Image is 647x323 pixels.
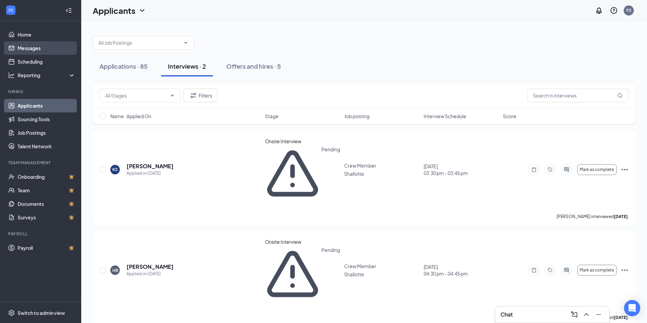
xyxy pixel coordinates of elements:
b: [DATE] [614,315,628,320]
svg: Warning [265,146,320,201]
svg: Tag [546,267,554,273]
input: All Job Postings [98,39,180,46]
a: Sourcing Tools [18,112,75,126]
div: Team Management [8,160,74,166]
a: TeamCrown [18,184,75,197]
div: Switch to admin view [18,309,65,316]
h3: Chat [500,311,513,318]
div: Applied on [DATE] [127,271,174,277]
button: Mark as complete [577,164,617,175]
p: Shallotte [344,271,419,278]
a: SurveysCrown [18,211,75,224]
svg: Note [530,167,538,172]
span: Pending [321,246,340,302]
button: ComposeMessage [569,309,580,320]
div: FS [626,7,631,13]
p: Shallotte [344,170,419,177]
div: Open Intercom Messenger [624,300,640,316]
div: Onsite Interview [265,138,340,145]
span: 04:30 pm - 04:45 pm [424,270,499,277]
p: [PERSON_NAME] interviewed . [557,214,629,219]
svg: Warning [265,246,320,302]
div: [DATE] [424,163,499,176]
span: Stage [265,113,278,120]
svg: ChevronDown [183,40,188,45]
input: All Stages [105,92,167,99]
b: [DATE] [614,214,628,219]
span: 03:30 pm - 03:45 pm [424,170,499,176]
a: PayrollCrown [18,241,75,255]
span: Name · Applied On [110,113,151,120]
div: [DATE] [424,263,499,277]
a: DocumentsCrown [18,197,75,211]
svg: Ellipses [621,166,629,174]
a: Job Postings [18,126,75,139]
span: Job posting [344,113,370,120]
div: Hiring [8,89,74,94]
span: Mark as complete [580,268,614,273]
div: Offers and hires · 5 [226,62,281,70]
svg: ChevronDown [170,93,175,98]
button: Minimize [593,309,604,320]
div: HB [112,267,118,273]
svg: QuestionInfo [610,6,618,15]
span: Pending [321,146,340,201]
svg: Collapse [65,7,72,14]
svg: ActiveChat [562,167,571,172]
svg: Analysis [8,72,15,79]
a: Scheduling [18,55,75,68]
svg: Minimize [595,310,603,319]
svg: Settings [8,309,15,316]
div: Reporting [18,72,76,79]
span: Mark as complete [580,167,614,172]
svg: MagnifyingGlass [617,93,623,98]
svg: WorkstreamLogo [7,7,14,14]
svg: ChevronDown [138,6,146,15]
a: OnboardingCrown [18,170,75,184]
div: Interviews · 2 [168,62,206,70]
span: Interview Schedule [424,113,466,120]
button: Filter Filters [183,89,218,102]
svg: ChevronUp [582,310,590,319]
svg: Tag [546,167,554,172]
span: Score [503,113,516,120]
h1: Applicants [93,5,135,16]
svg: Notifications [595,6,603,15]
div: Onsite Interview [265,238,340,245]
div: Applied on [DATE] [127,170,174,177]
div: KS [112,167,118,172]
svg: ComposeMessage [570,310,578,319]
svg: Note [530,267,538,273]
a: Applicants [18,99,75,112]
svg: Filter [189,91,197,100]
input: Search in interviews [527,89,629,102]
span: Crew Member [344,163,376,169]
div: Applications · 85 [99,62,148,70]
svg: Ellipses [621,266,629,274]
div: Payroll [8,231,74,237]
h5: [PERSON_NAME] [127,163,174,170]
a: Talent Network [18,139,75,153]
span: Crew Member [344,263,376,269]
svg: ActiveChat [562,267,571,273]
button: Mark as complete [577,265,617,276]
a: Home [18,28,75,41]
a: Messages [18,41,75,55]
button: ChevronUp [581,309,592,320]
h5: [PERSON_NAME] [127,263,174,271]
